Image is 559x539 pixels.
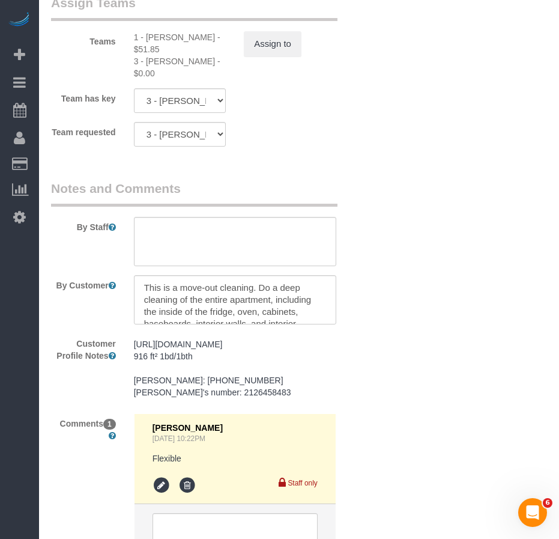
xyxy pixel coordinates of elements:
a: [DATE] 10:22PM [153,434,205,443]
iframe: Intercom live chat [518,498,547,527]
img: Automaid Logo [7,12,31,29]
legend: Notes and Comments [51,180,337,207]
label: By Staff [42,217,125,233]
span: 1 [103,419,116,430]
pre: Flexible [153,452,318,464]
label: Teams [42,31,125,47]
div: 3 hours x $0.00/hour [134,55,226,79]
label: Team requested [42,122,125,138]
label: Comments [42,413,125,442]
small: Staff only [288,479,317,487]
label: Customer Profile Notes [42,333,125,362]
button: Assign to [244,31,301,56]
div: 3.05 hours x $17.00/hour [134,31,226,55]
label: Team has key [42,88,125,105]
label: By Customer [42,275,125,291]
span: 6 [543,498,552,508]
span: [PERSON_NAME] [153,423,223,433]
pre: [URL][DOMAIN_NAME] 916 ft² 1bd/1bth [PERSON_NAME]: [PHONE_NUMBER] [PERSON_NAME]'s number: 2126458483 [134,338,336,398]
